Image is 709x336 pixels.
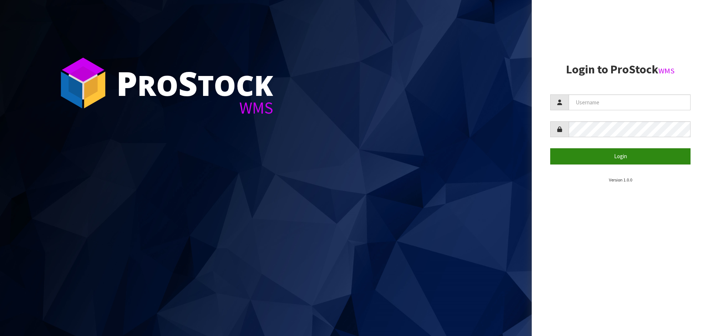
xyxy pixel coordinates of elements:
[116,60,137,105] span: P
[550,148,691,164] button: Login
[178,60,198,105] span: S
[116,66,273,100] div: ro tock
[658,66,675,76] small: WMS
[116,100,273,116] div: WMS
[55,55,111,111] img: ProStock Cube
[609,177,632,183] small: Version 1.0.0
[569,94,691,110] input: Username
[550,63,691,76] h2: Login to ProStock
